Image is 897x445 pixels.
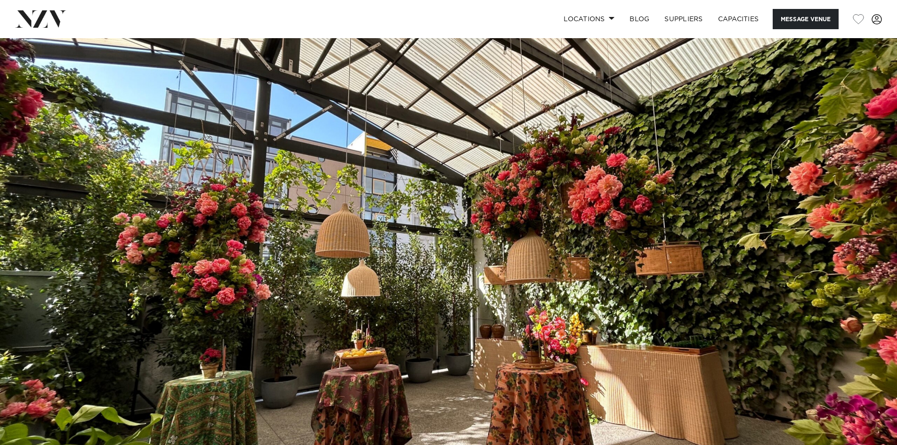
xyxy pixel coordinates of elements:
a: SUPPLIERS [657,9,710,29]
a: Capacities [711,9,767,29]
a: BLOG [622,9,657,29]
img: nzv-logo.png [15,10,66,27]
a: Locations [556,9,622,29]
button: Message Venue [773,9,839,29]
